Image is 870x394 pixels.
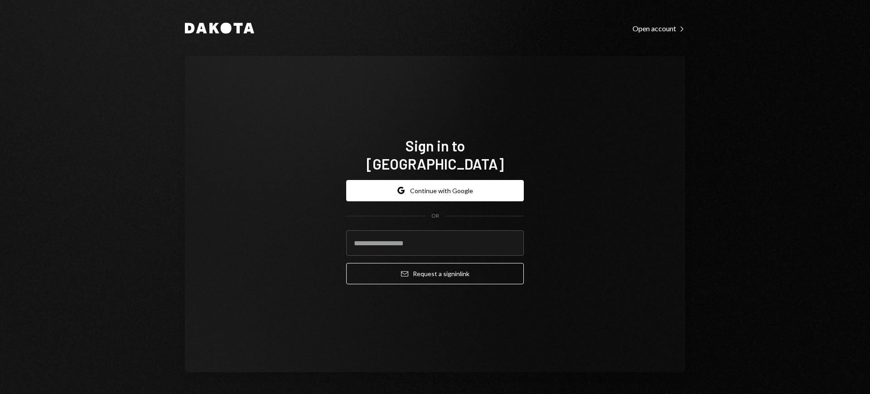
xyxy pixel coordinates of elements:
a: Open account [633,23,685,33]
div: OR [431,212,439,220]
div: Open account [633,24,685,33]
button: Request a signinlink [346,263,524,284]
h1: Sign in to [GEOGRAPHIC_DATA] [346,136,524,173]
button: Continue with Google [346,180,524,201]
